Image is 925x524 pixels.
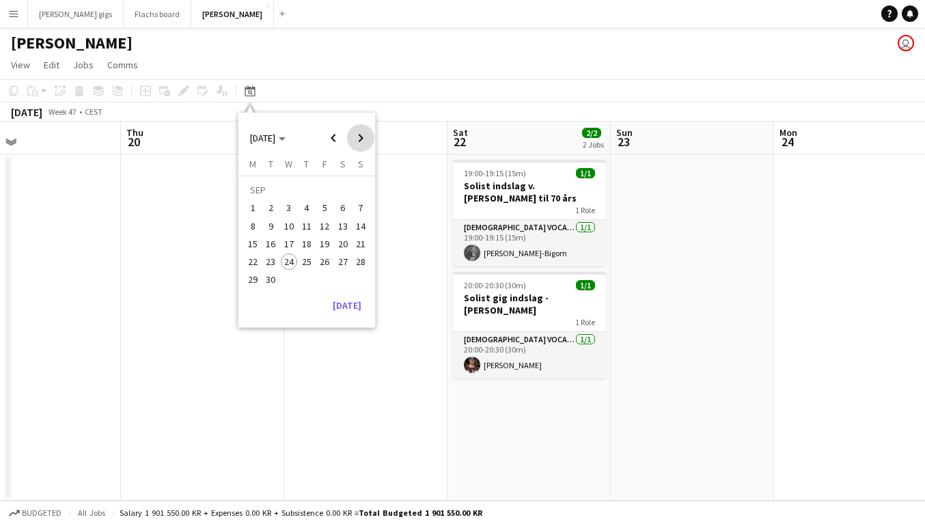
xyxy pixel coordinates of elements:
[280,199,298,217] button: 03-09-2025
[73,59,94,71] span: Jobs
[316,199,333,217] button: 05-09-2025
[262,271,279,288] button: 30-09-2025
[453,160,606,266] div: 19:00-19:15 (15m)1/1Solist indslag v. [PERSON_NAME] til 70 års1 Role[DEMOGRAPHIC_DATA] Vocal + Gu...
[333,217,351,235] button: 13-09-2025
[44,59,59,71] span: Edit
[779,126,797,139] span: Mon
[327,294,367,316] button: [DATE]
[358,158,363,170] span: S
[298,253,316,271] button: 25-09-2025
[244,253,262,271] button: 22-09-2025
[22,508,61,518] span: Budgeted
[299,236,315,252] span: 18
[335,236,351,252] span: 20
[299,218,315,234] span: 11
[576,168,595,178] span: 1/1
[75,508,108,518] span: All jobs
[244,217,262,235] button: 08-09-2025
[453,292,606,316] h3: Solist gig indslag - [PERSON_NAME]
[124,134,143,150] span: 20
[453,180,606,204] h3: Solist indslag v. [PERSON_NAME] til 70 års
[280,253,298,271] button: 24-09-2025
[281,218,297,234] span: 10
[316,200,333,217] span: 5
[263,218,279,234] span: 9
[191,1,274,27] button: [PERSON_NAME]
[262,199,279,217] button: 02-09-2025
[245,236,261,252] span: 15
[352,217,370,235] button: 14-09-2025
[583,139,604,150] div: 2 Jobs
[120,508,482,518] div: Salary 1 901 550.00 KR + Expenses 0.00 KR + Subsistence 0.00 KR =
[263,253,279,270] span: 23
[263,200,279,217] span: 2
[298,235,316,253] button: 18-09-2025
[453,272,606,378] app-job-card: 20:00-20:30 (30m)1/1Solist gig indslag - [PERSON_NAME]1 Role[DEMOGRAPHIC_DATA] Vocal + Guitar1/12...
[464,280,526,290] span: 20:00-20:30 (30m)
[298,217,316,235] button: 11-09-2025
[45,107,79,117] span: Week 47
[333,253,351,271] button: 27-09-2025
[333,235,351,253] button: 20-09-2025
[298,199,316,217] button: 04-09-2025
[777,134,797,150] span: 24
[7,506,64,521] button: Budgeted
[107,59,138,71] span: Comms
[316,218,333,234] span: 12
[262,235,279,253] button: 16-09-2025
[464,168,526,178] span: 19:00-19:15 (15m)
[249,158,256,170] span: M
[453,220,606,266] app-card-role: [DEMOGRAPHIC_DATA] Vocal + Guitar1/119:00-19:15 (15m)[PERSON_NAME]-Bigom
[320,124,347,152] button: Previous month
[335,218,351,234] span: 13
[245,126,291,150] button: Choose month and year
[333,199,351,217] button: 06-09-2025
[244,181,370,199] td: SEP
[28,1,124,27] button: [PERSON_NAME] gigs
[347,124,374,152] button: Next month
[68,56,99,74] a: Jobs
[582,128,601,138] span: 2/2
[102,56,143,74] a: Comms
[85,107,102,117] div: CEST
[353,253,369,270] span: 28
[353,200,369,217] span: 7
[244,271,262,288] button: 29-09-2025
[268,158,273,170] span: T
[263,236,279,252] span: 16
[11,33,133,53] h1: [PERSON_NAME]
[250,132,275,144] span: [DATE]
[335,253,351,270] span: 27
[245,253,261,270] span: 22
[5,56,36,74] a: View
[576,280,595,290] span: 1/1
[245,272,261,288] span: 29
[898,35,914,51] app-user-avatar: Asger Søgaard Hajslund
[124,1,191,27] button: Flachs board
[299,253,315,270] span: 25
[335,200,351,217] span: 6
[262,253,279,271] button: 23-09-2025
[281,253,297,270] span: 24
[316,217,333,235] button: 12-09-2025
[616,126,633,139] span: Sun
[280,235,298,253] button: 17-09-2025
[299,200,315,217] span: 4
[281,236,297,252] span: 17
[280,217,298,235] button: 10-09-2025
[316,253,333,271] button: 26-09-2025
[352,199,370,217] button: 07-09-2025
[304,158,309,170] span: T
[263,272,279,288] span: 30
[245,200,261,217] span: 1
[316,236,333,252] span: 19
[453,126,468,139] span: Sat
[322,158,327,170] span: F
[38,56,65,74] a: Edit
[262,217,279,235] button: 09-09-2025
[353,218,369,234] span: 14
[11,105,42,119] div: [DATE]
[614,134,633,150] span: 23
[451,134,468,150] span: 22
[11,59,30,71] span: View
